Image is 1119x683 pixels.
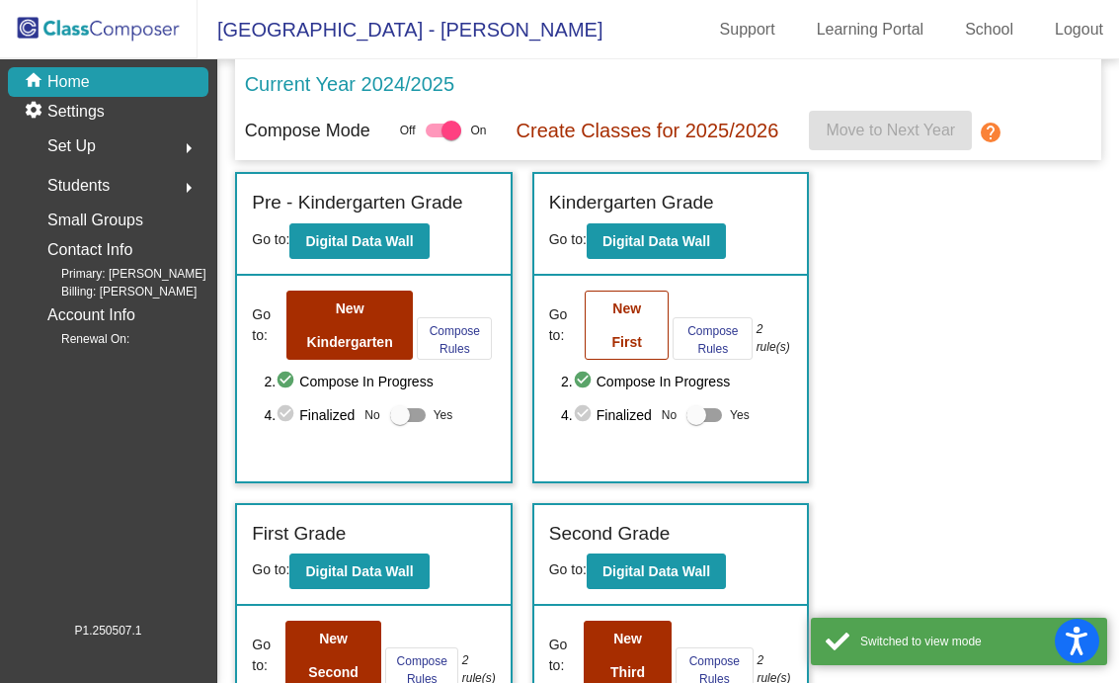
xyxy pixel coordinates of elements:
button: New First [585,291,669,360]
button: Digital Data Wall [587,223,726,259]
span: Yes [730,403,750,427]
span: 2. Compose In Progress [561,370,792,393]
b: Digital Data Wall [602,563,710,579]
p: Current Year 2024/2025 [245,69,454,99]
mat-icon: arrow_right [177,176,200,200]
span: Students [47,172,110,200]
span: Off [400,122,416,139]
mat-icon: check_circle [276,370,299,393]
span: Yes [434,403,453,427]
span: No [364,406,379,424]
p: Home [47,70,90,94]
button: Digital Data Wall [289,554,429,589]
span: 2. Compose In Progress [265,370,496,393]
label: First Grade [252,520,346,549]
button: Move to Next Year [809,111,972,150]
p: Settings [47,100,105,124]
span: Go to: [549,231,587,247]
button: New Kindergarten [286,291,413,360]
button: Compose Rules [417,317,492,360]
a: School [949,14,1029,45]
a: Logout [1039,14,1119,45]
b: Digital Data Wall [305,233,413,249]
span: Go to: [252,561,289,577]
span: Primary: [PERSON_NAME] [30,265,206,283]
span: Move to Next Year [826,122,955,138]
b: Digital Data Wall [305,563,413,579]
span: Go to: [252,231,289,247]
span: 4. Finalized [265,403,356,427]
mat-icon: check_circle [276,403,299,427]
p: Compose Mode [245,118,370,144]
label: Kindergarten Grade [549,189,714,217]
button: Compose Rules [673,317,753,360]
span: Set Up [47,132,96,160]
p: Small Groups [47,207,143,234]
b: Digital Data Wall [602,233,710,249]
span: Billing: [PERSON_NAME] [30,283,197,300]
i: 2 rule(s) [757,320,793,356]
span: Go to: [252,635,281,676]
span: Go to: [252,304,282,346]
p: Account Info [47,301,135,329]
span: [GEOGRAPHIC_DATA] - [PERSON_NAME] [198,14,602,45]
span: Renewal On: [30,330,129,348]
span: Go to: [549,561,587,577]
b: New Third [610,631,645,680]
mat-icon: help [980,121,1003,144]
a: Support [704,14,791,45]
mat-icon: check_circle [573,370,597,393]
mat-icon: arrow_right [177,136,200,160]
span: Go to: [549,304,581,346]
p: Create Classes for 2025/2026 [517,116,779,145]
div: Switched to view mode [860,633,1092,650]
p: Contact Info [47,236,132,264]
a: Learning Portal [801,14,940,45]
span: Go to: [549,635,581,676]
mat-icon: home [24,70,47,94]
span: No [662,406,677,424]
b: New First [612,300,642,350]
span: On [471,122,487,139]
b: New Kindergarten [307,300,393,350]
span: 4. Finalized [561,403,652,427]
button: Digital Data Wall [587,554,726,589]
label: Second Grade [549,520,671,549]
button: Digital Data Wall [289,223,429,259]
mat-icon: settings [24,100,47,124]
b: New Second [308,631,359,680]
mat-icon: check_circle [573,403,597,427]
label: Pre - Kindergarten Grade [252,189,462,217]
